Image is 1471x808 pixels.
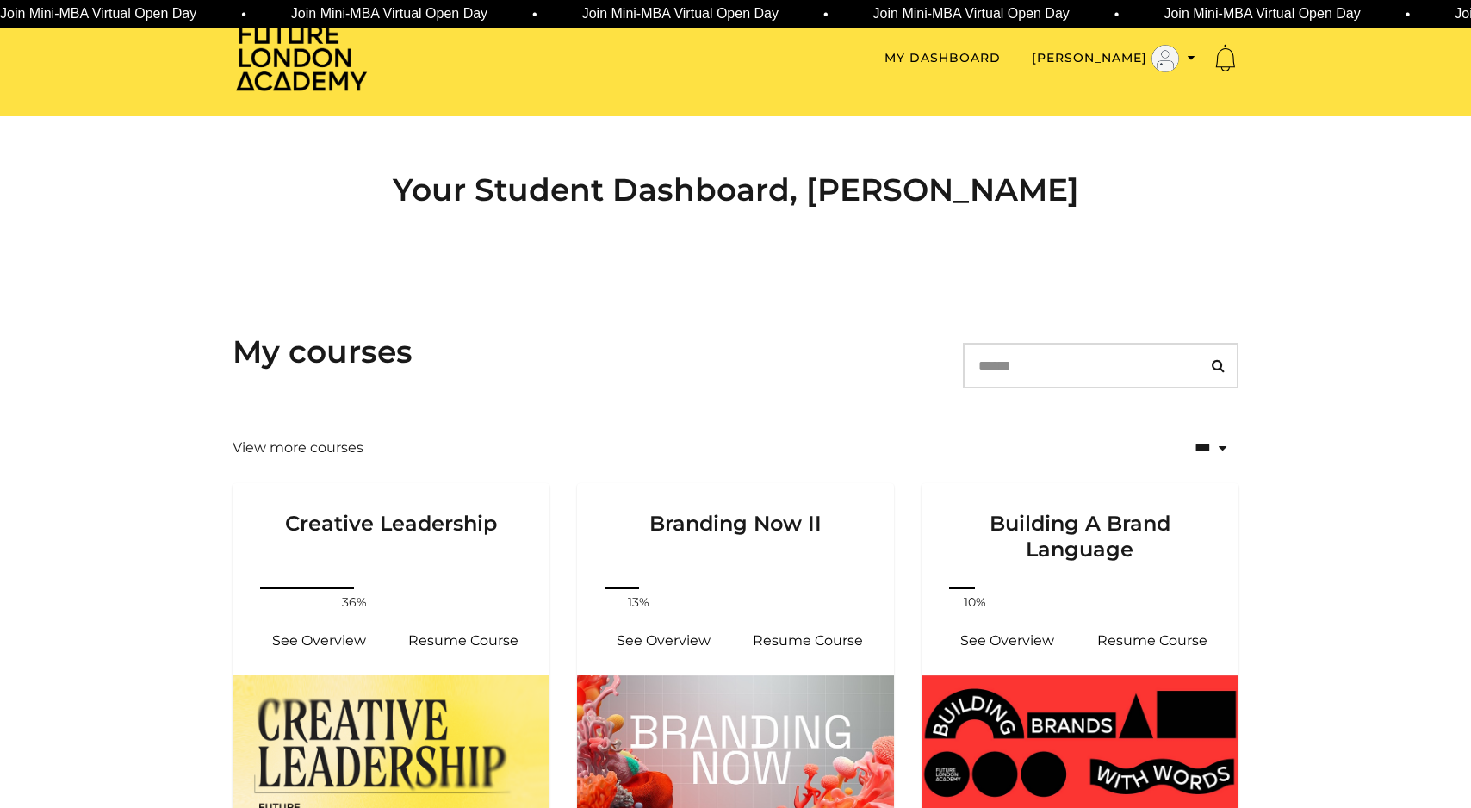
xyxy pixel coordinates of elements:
span: • [1406,4,1411,25]
h3: Creative Leadership [253,483,529,562]
span: 10% [954,594,996,612]
select: status [1120,426,1238,470]
a: Building A Brand Language: Resume Course [1080,620,1225,662]
button: Toggle menu [1032,45,1195,72]
h3: Branding Now II [598,483,873,562]
a: Building A Brand Language [922,483,1238,583]
a: Creative Leadership: Resume Course [391,620,536,662]
a: Branding Now II [577,483,894,583]
a: My Dashboard [884,49,1001,67]
h3: Building A Brand Language [942,483,1218,562]
a: Creative Leadership: See Overview [246,620,391,662]
span: 13% [618,594,660,612]
span: • [823,4,829,25]
h2: Your Student Dashboard, [PERSON_NAME] [233,171,1238,208]
a: Branding Now II: See Overview [591,620,735,662]
span: • [241,4,246,25]
img: Home Page [233,22,370,92]
a: View more courses [233,438,363,458]
span: • [1114,4,1120,25]
a: Branding Now II: Resume Course [735,620,880,662]
a: Building A Brand Language: See Overview [935,620,1080,662]
span: 36% [333,594,375,612]
a: Creative Leadership [233,483,549,583]
h3: My courses [233,333,413,370]
span: • [532,4,537,25]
